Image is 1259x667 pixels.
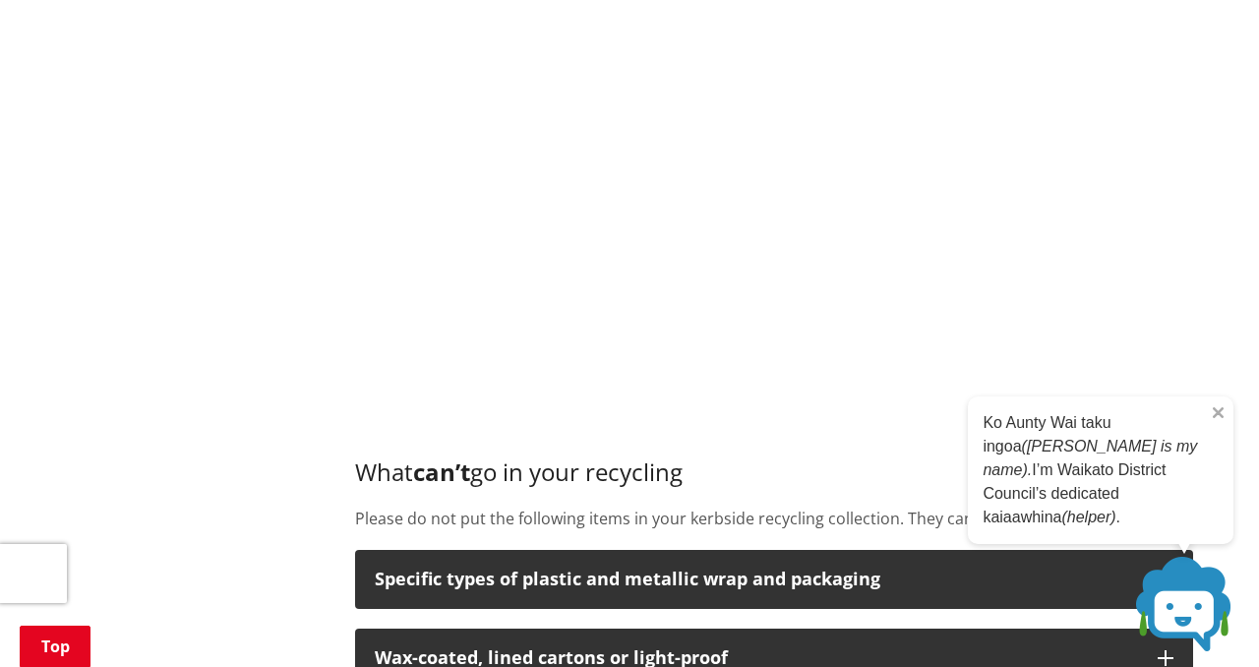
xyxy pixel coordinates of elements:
a: Top [20,626,90,667]
p: Please do not put the following items in your kerbside recycling collection. They can’t be recycled. [355,507,1193,530]
div: Specific types of plastic and metallic wrap and packaging [375,570,1138,589]
h3: What go in your recycling [355,458,1193,487]
em: (helper) [1061,509,1115,525]
button: Specific types of plastic and metallic wrap and packaging [355,550,1193,609]
em: ([PERSON_NAME] is my name). [983,438,1197,478]
p: Ko Aunty Wai taku ingoa I’m Waikato District Council’s dedicated kaiaawhina . [983,411,1219,529]
strong: can’t [413,455,470,488]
